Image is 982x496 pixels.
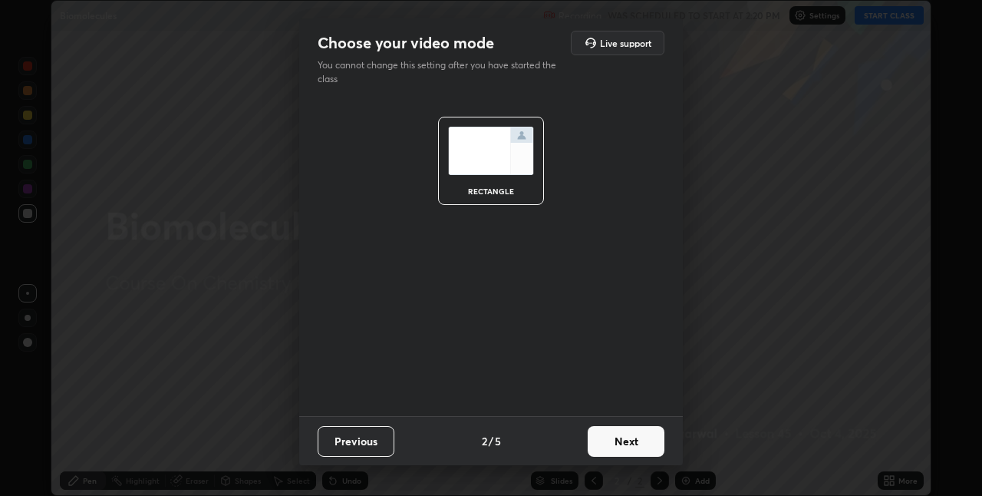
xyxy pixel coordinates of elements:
h5: Live support [600,38,651,48]
button: Previous [318,426,394,457]
h2: Choose your video mode [318,33,494,53]
h4: 2 [482,433,487,449]
h4: 5 [495,433,501,449]
h4: / [489,433,493,449]
p: You cannot change this setting after you have started the class [318,58,566,86]
button: Next [588,426,664,457]
img: normalScreenIcon.ae25ed63.svg [448,127,534,175]
div: rectangle [460,187,522,195]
